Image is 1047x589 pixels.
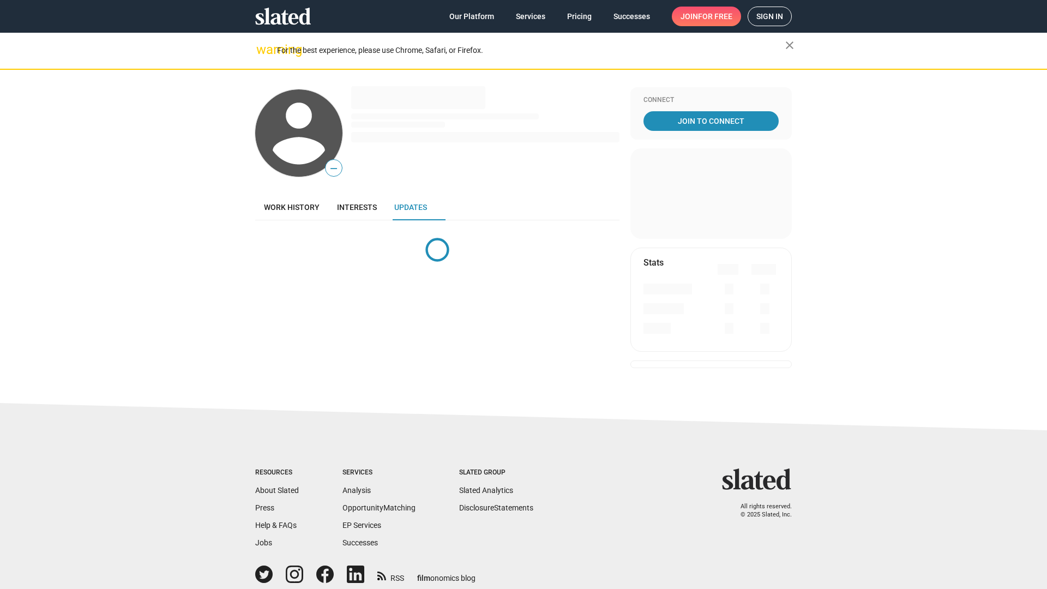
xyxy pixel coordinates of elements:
mat-icon: warning [256,43,269,56]
a: Joinfor free [672,7,741,26]
a: Work history [255,194,328,220]
span: film [417,574,430,582]
mat-icon: close [783,39,796,52]
div: Connect [643,96,779,105]
a: Press [255,503,274,512]
a: Our Platform [441,7,503,26]
span: — [326,161,342,176]
a: About Slated [255,486,299,495]
span: Our Platform [449,7,494,26]
a: Join To Connect [643,111,779,131]
span: Join [681,7,732,26]
span: for free [698,7,732,26]
a: Jobs [255,538,272,547]
a: filmonomics blog [417,564,476,584]
a: Sign in [748,7,792,26]
div: For the best experience, please use Chrome, Safari, or Firefox. [277,43,785,58]
span: Updates [394,203,427,212]
div: Slated Group [459,468,533,477]
span: Sign in [756,7,783,26]
span: Join To Connect [646,111,777,131]
a: Successes [605,7,659,26]
div: Services [342,468,416,477]
span: Successes [613,7,650,26]
a: Updates [386,194,436,220]
a: DisclosureStatements [459,503,533,512]
a: EP Services [342,521,381,530]
a: OpportunityMatching [342,503,416,512]
mat-card-title: Stats [643,257,664,268]
span: Services [516,7,545,26]
span: Interests [337,203,377,212]
span: Pricing [567,7,592,26]
a: Help & FAQs [255,521,297,530]
a: Interests [328,194,386,220]
div: Resources [255,468,299,477]
span: Work history [264,203,320,212]
a: Services [507,7,554,26]
a: RSS [377,567,404,584]
a: Pricing [558,7,600,26]
a: Analysis [342,486,371,495]
p: All rights reserved. © 2025 Slated, Inc. [729,503,792,519]
a: Slated Analytics [459,486,513,495]
a: Successes [342,538,378,547]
